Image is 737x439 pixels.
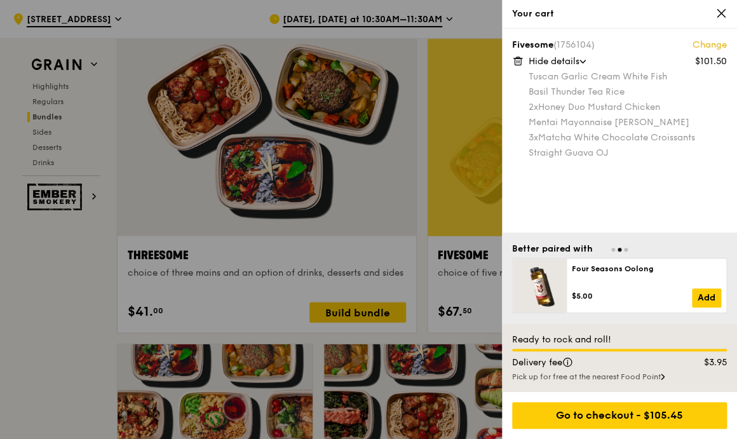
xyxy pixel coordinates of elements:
[529,86,727,98] div: Basil Thunder Tea Rice
[529,147,727,159] div: Straight Guava OJ
[572,264,721,274] div: Four Seasons Oolong
[692,288,721,307] a: Add
[618,248,621,252] span: Go to slide 2
[553,39,595,50] span: (1756104)
[529,101,727,114] div: Honey Duo Mustard Chicken
[529,132,727,144] div: Matcha White Chocolate Croissants
[693,39,727,51] a: Change
[512,402,727,429] div: Go to checkout - $105.45
[512,243,593,255] div: Better paired with
[677,356,735,369] div: $3.95
[504,356,677,369] div: Delivery fee
[529,116,727,129] div: Mentai Mayonnaise [PERSON_NAME]
[512,8,727,20] div: Your cart
[512,372,727,382] div: Pick up for free at the nearest Food Point
[512,334,727,346] div: Ready to rock and roll!
[529,132,538,143] span: 3x
[529,71,727,83] div: Tuscan Garlic Cream White Fish
[512,39,727,51] div: Fivesome
[529,102,538,112] span: 2x
[611,248,615,252] span: Go to slide 1
[572,291,692,301] div: $5.00
[529,56,579,67] span: Hide details
[624,248,628,252] span: Go to slide 3
[695,55,727,68] div: $101.50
